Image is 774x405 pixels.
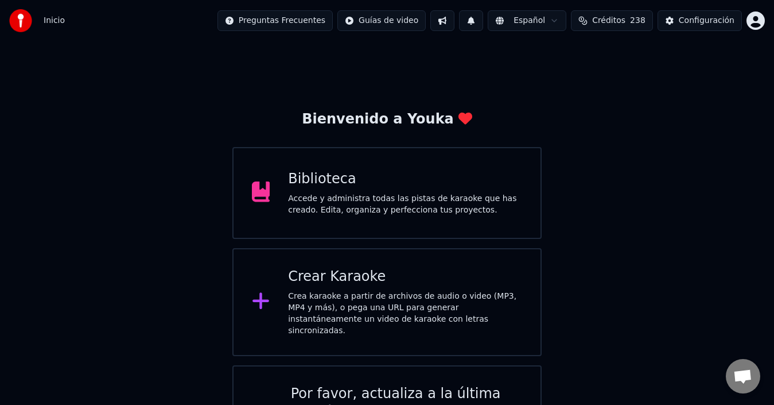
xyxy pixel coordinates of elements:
[44,15,65,26] nav: breadcrumb
[302,110,472,129] div: Bienvenido a Youka
[726,359,760,394] div: Chat abierto
[337,10,426,31] button: Guías de video
[679,15,734,26] div: Configuración
[288,170,522,188] div: Biblioteca
[630,15,645,26] span: 238
[288,193,522,216] div: Accede y administra todas las pistas de karaoke que has creado. Edita, organiza y perfecciona tus...
[44,15,65,26] span: Inicio
[288,291,522,337] div: Crea karaoke a partir de archivos de audio o video (MP3, MP4 y más), o pega una URL para generar ...
[592,15,625,26] span: Créditos
[9,9,32,32] img: youka
[288,268,522,286] div: Crear Karaoke
[217,10,333,31] button: Preguntas Frecuentes
[571,10,653,31] button: Créditos238
[658,10,742,31] button: Configuración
